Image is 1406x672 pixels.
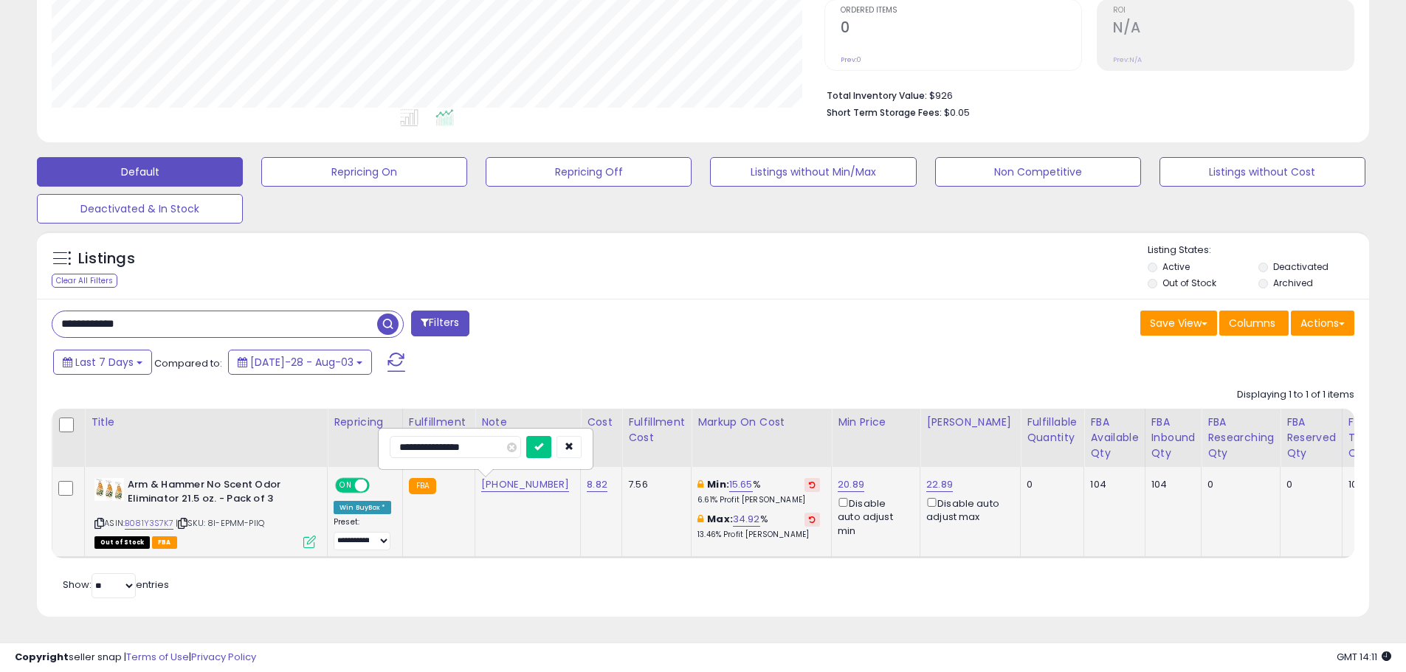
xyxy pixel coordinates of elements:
a: 34.92 [733,512,760,527]
div: Disable auto adjust max [926,495,1009,524]
div: FBA Reserved Qty [1286,415,1336,461]
div: Min Price [838,415,914,430]
span: 2025-08-11 14:11 GMT [1337,650,1391,664]
a: [PHONE_NUMBER] [481,477,569,492]
strong: Copyright [15,650,69,664]
p: 6.61% Profit [PERSON_NAME] [697,495,820,505]
b: Short Term Storage Fees: [827,106,942,119]
div: Markup on Cost [697,415,825,430]
div: 104 [1090,478,1133,491]
div: Clear All Filters [52,274,117,288]
div: Displaying 1 to 1 of 1 items [1237,388,1354,402]
b: Min: [707,477,729,491]
a: 8.82 [587,477,607,492]
th: The percentage added to the cost of goods (COGS) that forms the calculator for Min & Max prices. [692,409,832,467]
div: Disable auto adjust min [838,495,909,538]
div: 0 [1286,478,1331,491]
a: B081Y3S7K7 [125,517,173,530]
b: Arm & Hammer No Scent Odor Eliminator 21.5 oz. - Pack of 3 [128,478,307,509]
button: Repricing Off [486,157,692,187]
a: 15.65 [729,477,753,492]
label: Out of Stock [1162,277,1216,289]
p: Listing States: [1148,243,1369,257]
a: Terms of Use [126,650,189,664]
span: All listings that are currently out of stock and unavailable for purchase on Amazon [94,536,150,549]
div: ASIN: [94,478,316,547]
div: Fulfillable Quantity [1027,415,1078,446]
span: Last 7 Days [75,355,134,370]
h2: 0 [841,19,1081,39]
button: Deactivated & In Stock [37,194,243,224]
div: 104 [1151,478,1190,491]
label: Archived [1273,277,1313,289]
b: Total Inventory Value: [827,89,927,102]
img: 41DJ7f4p4RL._SL40_.jpg [94,478,124,501]
a: 20.89 [838,477,864,492]
span: Columns [1229,316,1275,330]
div: Win BuyBox * [334,501,391,514]
button: Listings without Cost [1159,157,1365,187]
span: Compared to: [154,356,222,370]
small: Prev: N/A [1113,55,1142,64]
button: Repricing On [261,157,467,187]
button: [DATE]-28 - Aug-03 [228,350,372,375]
div: Preset: [334,517,391,550]
div: FBA inbound Qty [1151,415,1196,461]
div: Cost [587,415,616,430]
div: Repricing [334,415,396,430]
div: 7.56 [628,478,680,491]
button: Non Competitive [935,157,1141,187]
button: Filters [411,311,469,336]
a: Privacy Policy [191,650,256,664]
h2: N/A [1113,19,1354,39]
h5: Listings [78,249,135,269]
div: % [697,478,820,505]
div: FBA Total Qty [1348,415,1376,461]
div: 0 [1027,478,1072,491]
small: FBA [409,478,436,494]
div: seller snap | | [15,651,256,665]
div: % [697,513,820,540]
span: ROI [1113,7,1354,15]
div: 105 [1348,478,1371,491]
button: Last 7 Days [53,350,152,375]
span: Ordered Items [841,7,1081,15]
button: Actions [1291,311,1354,336]
button: Listings without Min/Max [710,157,916,187]
span: [DATE]-28 - Aug-03 [250,355,354,370]
span: Show: entries [63,578,169,592]
label: Active [1162,260,1190,273]
div: Fulfillment Cost [628,415,685,446]
label: Deactivated [1273,260,1329,273]
p: 13.46% Profit [PERSON_NAME] [697,530,820,540]
button: Columns [1219,311,1289,336]
div: Note [481,415,574,430]
span: ON [337,479,355,492]
div: FBA Available Qty [1090,415,1138,461]
div: Fulfillment [409,415,469,430]
span: $0.05 [944,105,970,119]
a: 22.89 [926,477,953,492]
span: | SKU: 8I-EPMM-PIIQ [176,517,264,529]
span: FBA [152,536,177,549]
button: Save View [1140,311,1217,336]
div: [PERSON_NAME] [926,415,1014,430]
div: 0 [1207,478,1269,491]
span: OFF [368,479,391,492]
div: FBA Researching Qty [1207,415,1274,461]
div: Title [91,415,321,430]
li: $926 [827,86,1343,103]
b: Max: [707,512,733,526]
button: Default [37,157,243,187]
small: Prev: 0 [841,55,861,64]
